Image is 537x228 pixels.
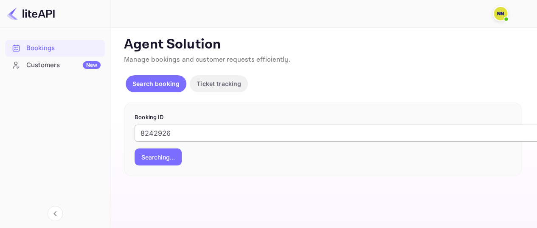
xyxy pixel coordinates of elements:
a: Bookings [5,40,105,56]
a: CustomersNew [5,57,105,73]
span: Manage bookings and customer requests efficiently. [124,55,290,64]
div: Customers [26,60,101,70]
p: Booking ID [135,113,511,122]
button: Collapse navigation [48,206,63,221]
p: Ticket tracking [197,79,241,88]
p: Search booking [132,79,180,88]
img: N/A N/A [494,7,507,20]
button: Searching... [135,148,182,165]
img: LiteAPI logo [7,7,55,20]
div: New [83,61,101,69]
div: Bookings [26,43,101,53]
p: Agent Solution [124,36,522,53]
